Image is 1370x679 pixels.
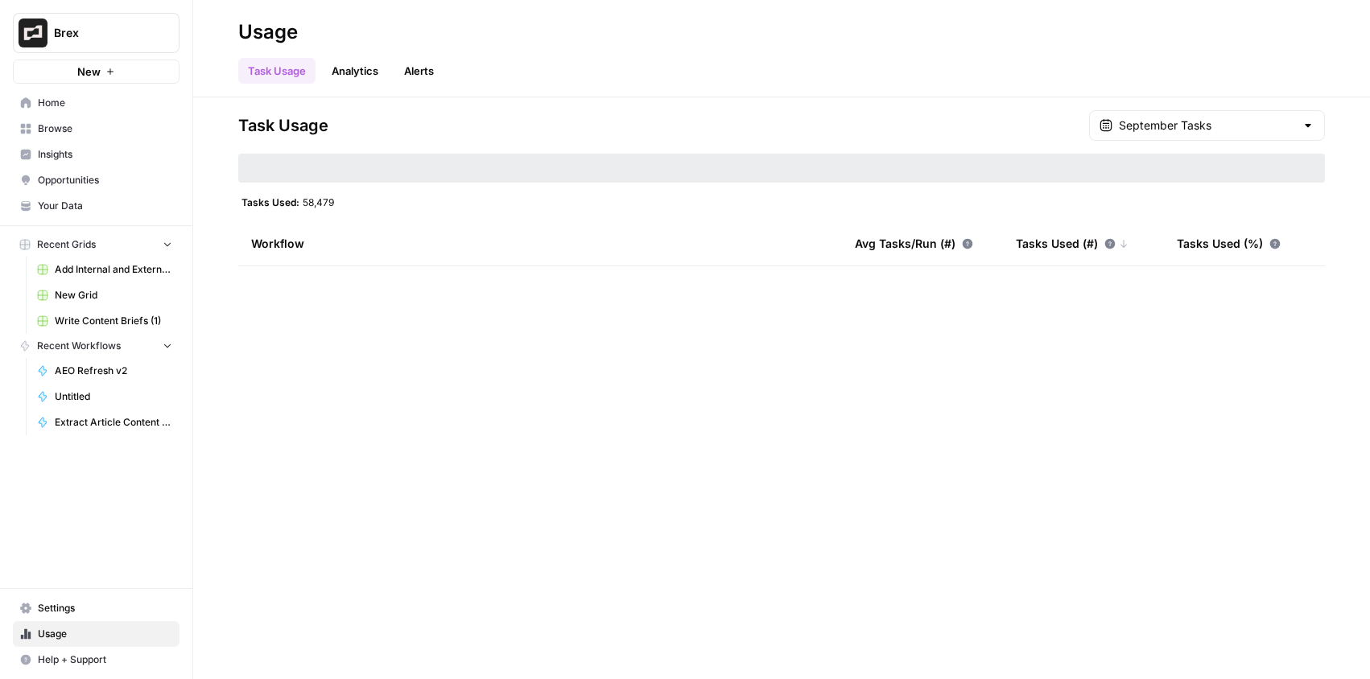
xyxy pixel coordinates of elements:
a: Browse [13,116,180,142]
span: Opportunities [38,173,172,187]
div: Tasks Used (%) [1177,221,1281,265]
a: Extract Article Content v.2 [30,409,180,435]
a: Add Internal and External Links (1) [30,257,180,282]
input: September Tasks [1119,117,1295,134]
div: Avg Tasks/Run (#) [855,221,973,265]
span: Task Usage [238,114,328,137]
a: Analytics [322,58,388,84]
span: 58,479 [303,195,334,208]
a: Settings [13,595,180,621]
div: Workflow [251,221,829,265]
a: Untitled [30,384,180,409]
span: Extract Article Content v.2 [55,415,172,430]
a: Your Data [13,193,180,219]
span: Insights [38,147,172,162]
span: Add Internal and External Links (1) [55,262,172,277]
span: Tasks Used: [241,195,299,208]
span: New Grid [55,288,172,302]
a: Write Content Briefs (1) [30,308,180,334]
a: Opportunities [13,167,180,193]
img: Brex Logo [19,19,47,47]
span: Write Content Briefs (1) [55,314,172,328]
span: Your Data [38,199,172,213]
div: Tasks Used (#) [1016,221,1129,265]
span: Help + Support [38,652,172,667]
span: Recent Workflows [37,339,121,353]
a: Task Usage [238,58,316,84]
span: Untitled [55,389,172,404]
span: Brex [54,25,151,41]
span: Home [38,96,172,110]
a: AEO Refresh v2 [30,358,180,384]
a: Usage [13,621,180,647]
button: Workspace: Brex [13,13,180,53]
a: Insights [13,142,180,167]
span: AEO Refresh v2 [55,364,172,378]
span: Usage [38,627,172,641]
span: Browse [38,121,172,136]
div: Usage [238,19,298,45]
a: New Grid [30,282,180,308]
button: Recent Grids [13,233,180,257]
a: Alerts [394,58,444,84]
button: Recent Workflows [13,334,180,358]
span: Settings [38,601,172,615]
span: Recent Grids [37,237,96,252]
button: Help + Support [13,647,180,673]
button: New [13,60,180,84]
span: New [77,64,101,80]
a: Home [13,90,180,116]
